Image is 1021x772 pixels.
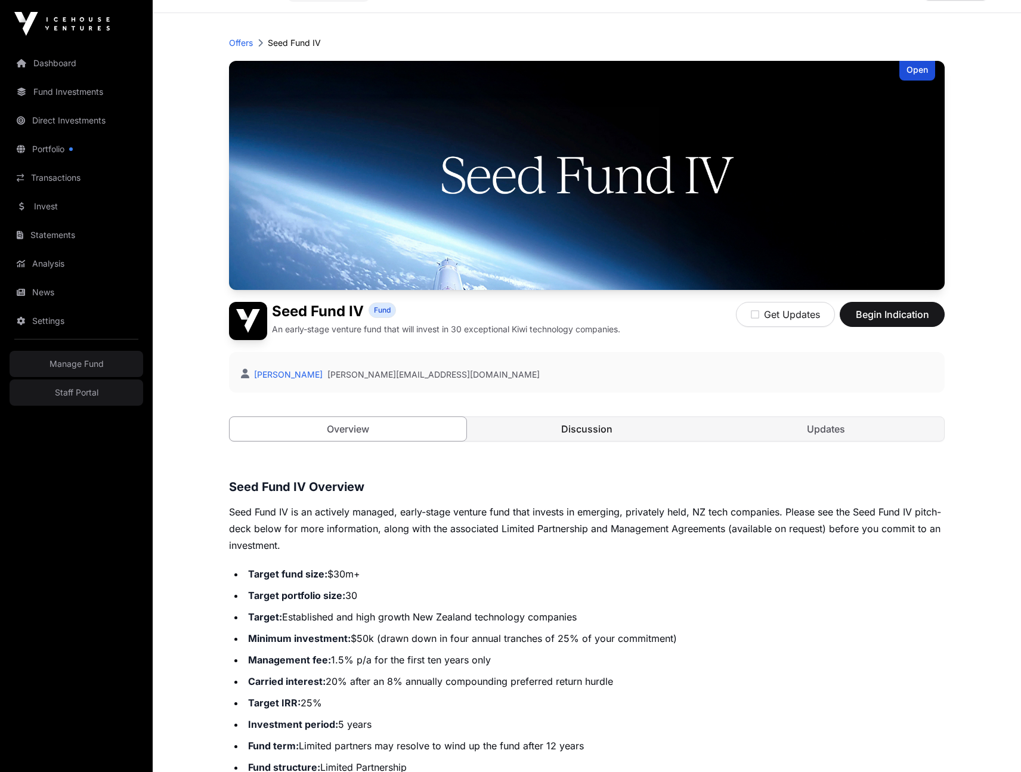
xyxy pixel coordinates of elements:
[229,477,945,496] h3: Seed Fund IV Overview
[736,302,835,327] button: Get Updates
[272,302,364,321] h1: Seed Fund IV
[229,504,945,554] p: Seed Fund IV is an actively managed, early-stage venture fund that invests in emerging, privately...
[245,609,945,625] li: Established and high growth New Zealand technology companies
[248,611,282,623] strong: Target:
[245,651,945,668] li: 1.5% p/a for the first ten years only
[248,568,327,580] strong: Target fund size:
[10,107,143,134] a: Direct Investments
[248,675,326,687] strong: Carried interest:
[248,589,345,601] strong: Target portfolio size:
[855,307,930,322] span: Begin Indication
[245,737,945,754] li: Limited partners may resolve to wind up the fund after 12 years
[10,379,143,406] a: Staff Portal
[10,351,143,377] a: Manage Fund
[10,308,143,334] a: Settings
[374,305,391,315] span: Fund
[10,251,143,277] a: Analysis
[230,417,944,441] nav: Tabs
[229,416,467,441] a: Overview
[10,79,143,105] a: Fund Investments
[245,673,945,690] li: 20% after an 8% annually compounding preferred return hurdle
[245,566,945,582] li: $30m+
[10,279,143,305] a: News
[840,314,945,326] a: Begin Indication
[469,417,706,441] a: Discussion
[248,740,299,752] strong: Fund term:
[961,715,1021,772] iframe: Chat Widget
[229,61,945,290] img: Seed Fund IV
[899,61,935,81] div: Open
[10,136,143,162] a: Portfolio
[248,654,331,666] strong: Management fee:
[707,417,944,441] a: Updates
[229,302,267,340] img: Seed Fund IV
[245,630,945,647] li: $50k (drawn down in four annual tranches of 25% of your commitment)
[272,323,620,335] p: An early-stage venture fund that will invest in 30 exceptional Kiwi technology companies.
[245,587,945,604] li: 30
[10,222,143,248] a: Statements
[248,632,351,644] strong: Minimum investment:
[248,718,338,730] strong: Investment period:
[14,12,110,36] img: Icehouse Ventures Logo
[245,694,945,711] li: 25%
[268,37,321,49] p: Seed Fund IV
[10,50,143,76] a: Dashboard
[252,369,323,379] a: [PERSON_NAME]
[245,716,945,733] li: 5 years
[840,302,945,327] button: Begin Indication
[10,165,143,191] a: Transactions
[248,697,301,709] strong: Target IRR:
[229,37,253,49] a: Offers
[327,369,540,381] a: [PERSON_NAME][EMAIL_ADDRESS][DOMAIN_NAME]
[10,193,143,220] a: Invest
